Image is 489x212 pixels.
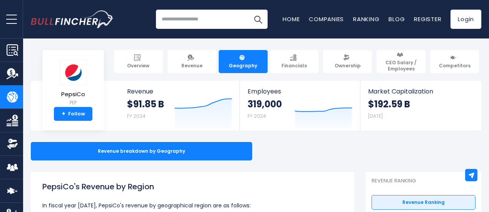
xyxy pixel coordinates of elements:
[270,50,319,73] a: Financials
[283,15,300,23] a: Home
[281,63,307,69] span: Financials
[430,50,479,73] a: Competitors
[60,91,87,98] span: PepsiCo
[414,15,441,23] a: Register
[377,50,425,73] a: CEO Salary / Employees
[240,81,360,130] a: Employees 319,000 FY 2024
[31,142,252,160] div: Revenue breakdown by Geography
[59,59,87,107] a: PepsiCo PEP
[127,98,164,110] strong: $91.85 B
[31,10,114,28] img: Bullfincher logo
[439,63,471,69] span: Competitors
[60,99,87,106] small: PEP
[114,50,163,73] a: Overview
[248,88,352,95] span: Employees
[323,50,372,73] a: Ownership
[7,138,18,150] img: Ownership
[31,10,114,28] a: Go to homepage
[119,81,240,130] a: Revenue $91.85 B FY 2024
[248,98,282,110] strong: 319,000
[372,195,476,210] a: Revenue Ranking
[127,88,232,95] span: Revenue
[42,181,343,192] h1: PepsiCo's Revenue by Region
[353,15,379,23] a: Ranking
[127,113,146,119] small: FY 2024
[389,15,405,23] a: Blog
[368,98,410,110] strong: $192.59 B
[167,50,216,73] a: Revenue
[62,110,65,117] strong: +
[368,88,473,95] span: Market Capitalization
[450,10,481,29] a: Login
[360,81,481,127] a: Market Capitalization $192.59 B [DATE]
[219,50,268,73] a: Geography
[372,178,476,184] p: Revenue Ranking
[127,63,149,69] span: Overview
[181,63,203,69] span: Revenue
[380,60,422,72] span: CEO Salary / Employees
[54,107,92,121] a: +Follow
[368,113,383,119] small: [DATE]
[248,10,268,29] button: Search
[42,201,343,210] p: In fiscal year [DATE], PepsiCo's revenue by geographical region are as follows:
[309,15,344,23] a: Companies
[335,63,361,69] span: Ownership
[248,113,266,119] small: FY 2024
[229,63,257,69] span: Geography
